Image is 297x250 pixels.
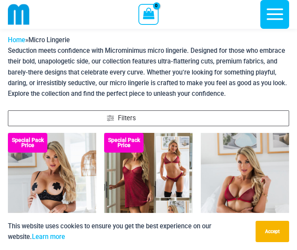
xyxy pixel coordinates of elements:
[8,45,289,99] p: Seduction meets confidence with Microminimus micro lingerie. Designed for those who embrace their...
[256,221,289,242] button: Accept
[104,138,144,148] b: Special Pack Price
[28,36,70,44] span: Micro Lingerie
[32,233,65,241] a: Learn more
[138,4,159,24] a: View Shopping Cart, empty
[118,114,136,123] span: Filters
[8,36,25,44] a: Home
[8,4,30,25] img: cropped mm emblem
[8,138,47,148] b: Special Pack Price
[8,110,289,127] a: Filters
[8,221,250,242] p: This website uses cookies to ensure you get the best experience on our website.
[8,36,70,44] span: »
